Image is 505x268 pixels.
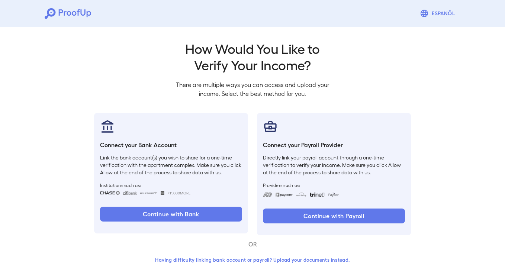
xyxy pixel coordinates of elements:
p: Link the bank account(s) you wish to share for a one-time verification with the apartment complex... [100,154,242,176]
img: payrollProvider.svg [263,119,278,134]
img: paycom.svg [275,193,293,197]
img: bankAccount.svg [100,119,115,134]
button: Continue with Bank [100,207,242,222]
img: workday.svg [296,193,307,197]
button: Continue with Payroll [263,209,405,223]
img: citibank.svg [123,191,137,195]
h2: How Would You Like to Verify Your Income? [170,40,335,73]
img: paycon.svg [328,193,339,197]
button: Espanõl [417,6,460,21]
img: trinet.svg [310,193,325,197]
p: There are multiple ways you can access and upload your income. Select the best method for you. [170,80,335,98]
h6: Connect your Bank Account [100,141,242,149]
img: chase.svg [100,191,120,195]
img: wellsfargo.svg [161,191,165,195]
p: OR [245,240,260,249]
button: Having difficulty linking bank account or payroll? Upload your documents instead. [144,253,361,267]
img: bankOfAmerica.svg [140,191,158,195]
img: adp.svg [263,193,272,197]
span: Institutions such as: [100,182,242,188]
h6: Connect your Payroll Provider [263,141,405,149]
p: Directly link your payroll account through a one-time verification to verify your income. Make su... [263,154,405,176]
span: +11,000 More [167,190,190,196]
span: Providers such as: [263,182,405,188]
